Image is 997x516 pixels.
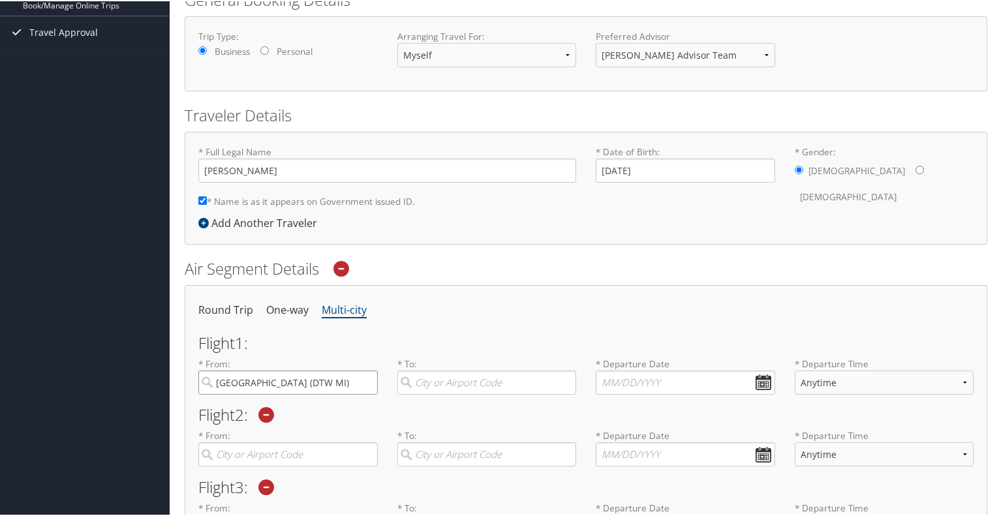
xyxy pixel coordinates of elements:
[596,369,775,393] input: MM/DD/YYYY
[596,144,775,181] label: * Date of Birth:
[596,157,775,181] input: * Date of Birth:
[198,157,576,181] input: * Full Legal Name
[198,369,378,393] input: City or Airport Code
[29,15,98,48] span: Travel Approval
[198,441,378,465] input: City or Airport Code
[596,500,775,513] label: * Departure Date
[198,144,576,181] label: * Full Legal Name
[198,297,253,321] li: Round Trip
[277,44,313,57] label: Personal
[198,406,974,421] h2: Flight 2 :
[198,334,974,350] h2: Flight 1 :
[185,256,987,279] h2: Air Segment Details
[596,29,775,42] label: Preferred Advisor
[215,44,250,57] label: Business
[266,297,309,321] li: One-way
[800,183,897,208] label: [DEMOGRAPHIC_DATA]
[795,356,974,404] label: * Departure Time
[198,188,415,212] label: * Name is as it appears on Government issued ID.
[397,428,577,465] label: * To:
[596,441,775,465] input: MM/DD/YYYY
[397,369,577,393] input: City or Airport Code
[397,441,577,465] input: City or Airport Code
[795,144,974,209] label: * Gender:
[198,478,974,494] h2: Flight 3 :
[397,29,577,42] label: Arranging Travel For:
[808,157,905,182] label: [DEMOGRAPHIC_DATA]
[915,164,924,173] input: * Gender:[DEMOGRAPHIC_DATA][DEMOGRAPHIC_DATA]
[198,428,378,465] label: * From:
[198,29,378,42] label: Trip Type:
[198,356,378,393] label: * From:
[397,356,577,393] label: * To:
[322,297,367,321] li: Multi-city
[795,428,974,476] label: * Departure Time
[795,164,803,173] input: * Gender:[DEMOGRAPHIC_DATA][DEMOGRAPHIC_DATA]
[596,428,775,441] label: * Departure Date
[198,195,207,204] input: * Name is as it appears on Government issued ID.
[596,356,775,369] label: * Departure Date
[185,103,987,125] h2: Traveler Details
[795,441,974,465] select: * Departure Time
[795,369,974,393] select: * Departure Time
[198,214,324,230] div: Add Another Traveler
